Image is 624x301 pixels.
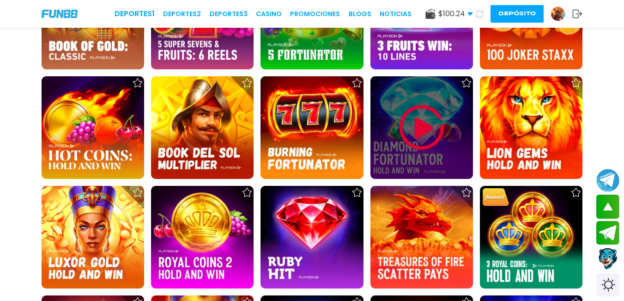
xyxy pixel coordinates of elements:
button: Join telegram channel [596,168,619,192]
a: Deportes3 [210,9,248,19]
img: 3 Royal Coins: Hold and Win [480,186,582,289]
img: Burning Fortunator [261,76,363,179]
img: Company Logo [42,10,78,18]
div: Switch theme [596,273,619,296]
button: Contact customer service [596,247,619,271]
img: Hot Coins: Hold and Win [42,76,144,179]
a: Deportes1 [115,8,155,19]
button: Depósito [491,5,544,23]
a: Deportes2 [163,9,201,19]
img: Avatar [551,7,565,21]
a: BLOGS [349,9,371,19]
a: NOTICIAS [380,9,412,19]
img: Royal Coins 2: Hold and Win [151,186,254,289]
a: Promociones [290,9,340,19]
img: Ruby Hit: Hold and Win [261,186,363,289]
img: Luxor Gold: Hold and Win [42,186,144,289]
img: Book del Sol: Multiplier [151,76,254,179]
a: CASINO [256,9,282,19]
button: Join telegram [596,221,619,245]
button: scroll up [596,195,619,219]
span: $ 100.24 [438,8,473,19]
a: Avatar [551,6,572,21]
img: New [481,187,511,208]
img: Play Game [394,100,449,155]
img: Treasures of Fire: Scatter Pays [370,186,473,289]
img: Lion Gems: Hold and Win [480,76,582,179]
